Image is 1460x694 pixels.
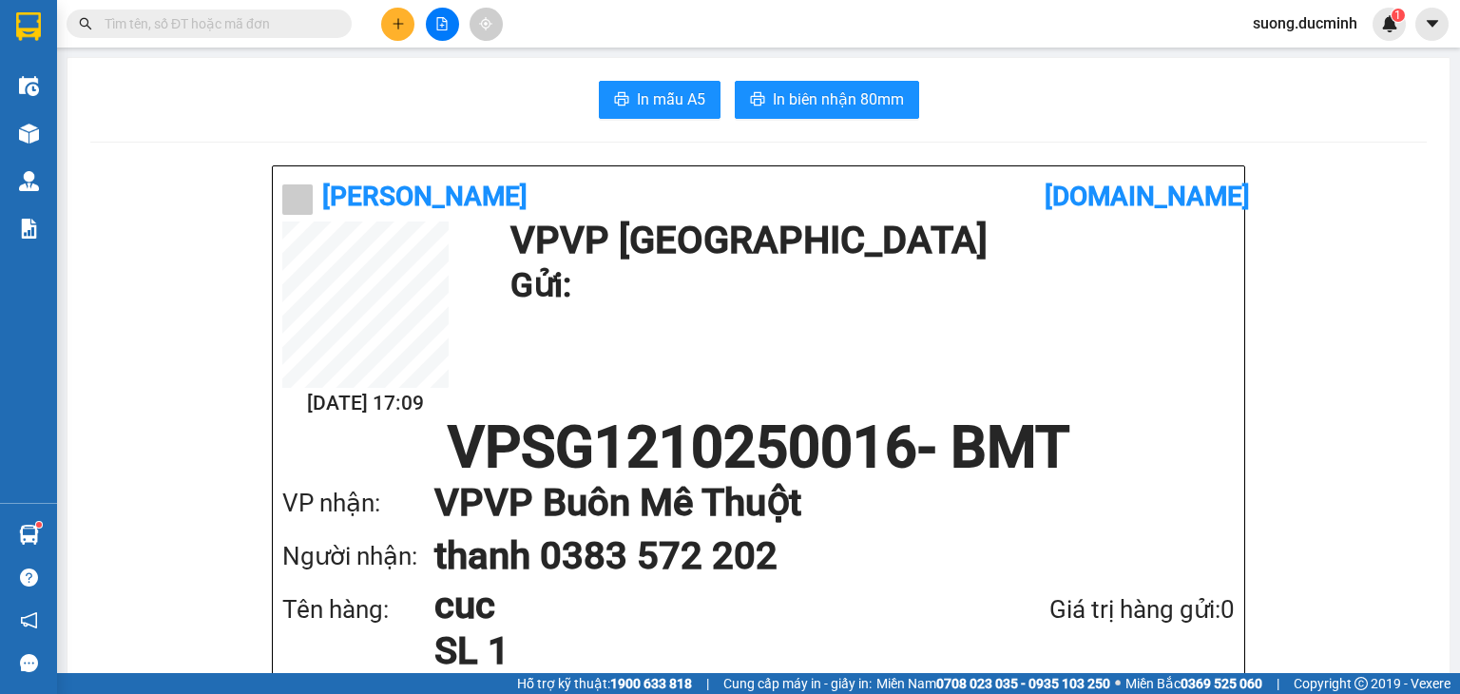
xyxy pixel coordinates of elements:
button: aim [470,8,503,41]
span: Cung cấp máy in - giấy in: [723,673,872,694]
span: | [706,673,709,694]
h1: SL 1 [434,628,949,674]
div: Giá trị hàng gửi: 0 [949,590,1235,629]
span: In biên nhận 80mm [773,87,904,111]
b: [PERSON_NAME] [322,181,528,212]
span: Miền Bắc [1125,673,1262,694]
span: caret-down [1424,15,1441,32]
img: solution-icon [19,219,39,239]
span: copyright [1354,677,1368,690]
h1: VPSG1210250016 - BMT [282,419,1235,476]
span: question-circle [20,569,38,587]
b: [DOMAIN_NAME] [1045,181,1250,212]
span: search [79,17,92,30]
img: warehouse-icon [19,171,39,191]
h1: VP VP [GEOGRAPHIC_DATA] [510,222,1225,260]
button: plus [381,8,414,41]
button: caret-down [1415,8,1449,41]
span: | [1277,673,1279,694]
img: warehouse-icon [19,124,39,144]
img: icon-new-feature [1381,15,1398,32]
div: Tên hàng: [282,590,434,629]
sup: 1 [1392,9,1405,22]
strong: 1900 633 818 [610,676,692,691]
button: file-add [426,8,459,41]
strong: 0369 525 060 [1181,676,1262,691]
sup: 1 [36,522,42,528]
span: aim [479,17,492,30]
button: printerIn biên nhận 80mm [735,81,919,119]
span: printer [614,91,629,109]
h1: thanh 0383 572 202 [434,530,1197,583]
h1: cuc [434,583,949,628]
button: printerIn mẫu A5 [599,81,720,119]
span: Hỗ trợ kỹ thuật: [517,673,692,694]
span: Miền Nam [876,673,1110,694]
span: message [20,654,38,672]
span: file-add [435,17,449,30]
img: warehouse-icon [19,525,39,545]
img: logo-vxr [16,12,41,41]
span: notification [20,611,38,629]
span: plus [392,17,405,30]
span: In mẫu A5 [637,87,705,111]
h2: [DATE] 17:09 [282,388,449,419]
h1: VP VP Buôn Mê Thuột [434,476,1197,530]
span: suong.ducminh [1238,11,1373,35]
img: warehouse-icon [19,76,39,96]
div: VP nhận: [282,484,434,523]
input: Tìm tên, số ĐT hoặc mã đơn [105,13,329,34]
strong: 0708 023 035 - 0935 103 250 [936,676,1110,691]
span: printer [750,91,765,109]
div: Người nhận: [282,537,434,576]
span: ⚪️ [1115,680,1121,687]
h1: Gửi: [510,260,1225,312]
span: 1 [1394,9,1401,22]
